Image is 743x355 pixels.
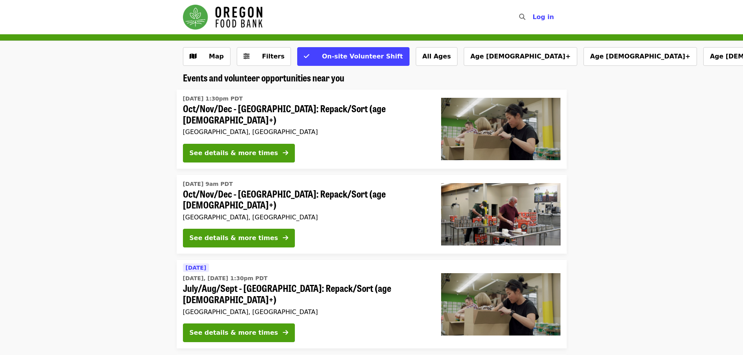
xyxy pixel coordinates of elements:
span: Log in [532,13,554,21]
button: Age [DEMOGRAPHIC_DATA]+ [583,47,697,66]
time: [DATE] 1:30pm PDT [183,95,243,103]
span: [DATE] [186,265,206,271]
button: Filters (0 selected) [237,47,291,66]
img: Oct/Nov/Dec - Portland: Repack/Sort (age 8+) organized by Oregon Food Bank [441,98,560,160]
img: July/Aug/Sept - Portland: Repack/Sort (age 8+) organized by Oregon Food Bank [441,273,560,336]
button: Log in [526,9,560,25]
i: arrow-right icon [283,329,288,336]
i: sliders-h icon [243,53,250,60]
time: [DATE] 9am PDT [183,180,233,188]
div: See details & more times [190,233,278,243]
button: See details & more times [183,323,295,342]
div: See details & more times [190,328,278,337]
div: [GEOGRAPHIC_DATA], [GEOGRAPHIC_DATA] [183,214,429,221]
input: Search [530,8,536,26]
span: July/Aug/Sept - [GEOGRAPHIC_DATA]: Repack/Sort (age [DEMOGRAPHIC_DATA]+) [183,283,429,305]
span: Oct/Nov/Dec - [GEOGRAPHIC_DATA]: Repack/Sort (age [DEMOGRAPHIC_DATA]+) [183,103,429,125]
a: See details for "Oct/Nov/Dec - Portland: Repack/Sort (age 8+)" [177,90,567,169]
span: Map [209,53,224,60]
a: See details for "Oct/Nov/Dec - Portland: Repack/Sort (age 16+)" [177,175,567,254]
button: All Ages [416,47,458,66]
i: arrow-right icon [283,149,288,157]
button: Age [DEMOGRAPHIC_DATA]+ [464,47,577,66]
img: Oregon Food Bank - Home [183,5,262,30]
span: On-site Volunteer Shift [322,53,403,60]
i: search icon [519,13,525,21]
time: [DATE], [DATE] 1:30pm PDT [183,274,268,283]
div: [GEOGRAPHIC_DATA], [GEOGRAPHIC_DATA] [183,308,429,316]
img: Oct/Nov/Dec - Portland: Repack/Sort (age 16+) organized by Oregon Food Bank [441,183,560,245]
a: See details for "July/Aug/Sept - Portland: Repack/Sort (age 8+)" [177,260,567,348]
button: On-site Volunteer Shift [297,47,409,66]
i: arrow-right icon [283,234,288,242]
i: check icon [304,53,309,60]
button: Show map view [183,47,231,66]
span: Events and volunteer opportunities near you [183,71,344,84]
div: See details & more times [190,148,278,158]
span: Filters [262,53,285,60]
button: See details & more times [183,229,295,247]
span: Oct/Nov/Dec - [GEOGRAPHIC_DATA]: Repack/Sort (age [DEMOGRAPHIC_DATA]+) [183,188,429,211]
div: [GEOGRAPHIC_DATA], [GEOGRAPHIC_DATA] [183,128,429,136]
button: See details & more times [183,144,295,162]
i: map icon [190,53,197,60]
